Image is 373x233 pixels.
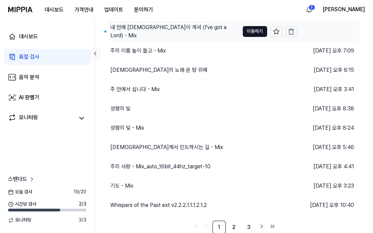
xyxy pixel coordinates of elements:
[201,221,211,231] a: Go to previous page
[19,73,39,81] div: 음악 분석
[4,28,90,45] a: 대시보드
[243,26,267,37] button: 이동하기
[110,163,211,171] div: 주의 사랑 - Mix_auto_16bit_44hz_target-10
[297,118,360,137] td: [DATE] 오후 8:24
[8,189,32,195] span: 오늘 검사
[297,137,360,157] td: [DATE] 오후 5:46
[4,69,90,85] a: 음악 분석
[19,113,38,123] div: 모니터링
[4,89,90,106] a: AI 판별기
[323,5,365,14] button: [PERSON_NAME]
[110,66,207,74] div: [DEMOGRAPHIC_DATA]의 노래 온 땅 위에
[79,201,86,208] span: 2 / 3
[304,4,314,15] button: 알림2
[297,22,360,41] td: [DATE] 오후 10:31
[69,3,99,17] button: 가격안내
[8,7,32,12] img: logo
[110,85,160,93] div: 주 안에서 쉽니다 - Mix
[297,157,360,176] td: [DATE] 오후 4:41
[297,195,360,215] td: [DATE] 오후 10:40
[8,175,35,183] a: 스탠다드
[110,105,131,113] div: 성령의 빛
[308,5,315,10] div: 2
[191,221,200,231] a: Go to first page
[297,99,360,118] td: [DATE] 오후 8:38
[110,201,207,209] div: Whispers of the Past ext v2.2.2.1.1.1.2.1.2
[19,53,39,61] div: 표절 검사
[19,93,39,102] div: AI 판별기
[39,3,69,17] button: 대시보드
[110,23,227,40] div: 내 안에 [DEMOGRAPHIC_DATA]이 계셔 (I've got a Lord) - Mix
[8,175,27,183] span: 스탠다드
[99,0,129,19] a: 업데이트
[297,176,360,195] td: [DATE] 오후 3:23
[110,124,144,132] div: 성령의 빛 - Mix
[8,201,36,208] span: 시간당 검사
[99,3,129,17] button: 업데이트
[305,5,313,14] img: 알림
[8,113,74,123] a: 모니터링
[297,60,360,80] td: [DATE] 오후 6:15
[110,182,133,190] div: 기도 - Mix
[268,221,277,231] a: Go to last page
[4,49,90,65] a: 표절 검사
[257,221,266,231] a: Go to next page
[297,80,360,99] td: [DATE] 오후 3:41
[19,33,38,41] div: 대시보드
[129,3,158,17] button: 문의하기
[73,189,86,195] span: 19 / 20
[297,41,360,60] td: [DATE] 오후 7:09
[8,217,31,224] span: 모니터링
[110,47,166,55] div: 주의 이름 높이 들고 - Mix
[110,143,223,151] div: [DEMOGRAPHIC_DATA]께서 인도하시는 길 - Mix
[79,217,86,224] span: 3 / 3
